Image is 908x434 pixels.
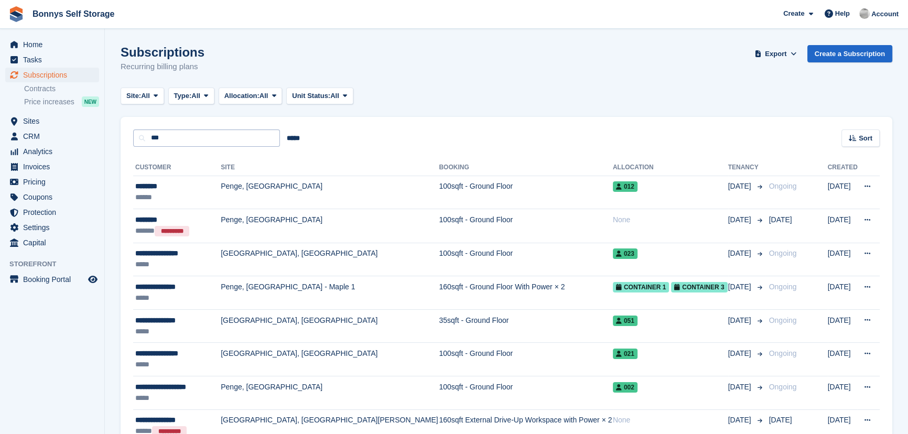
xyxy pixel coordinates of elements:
td: [DATE] [828,276,858,310]
button: Site: All [121,88,164,105]
a: Bonnys Self Storage [28,5,118,23]
span: Storefront [9,259,104,269]
span: Ongoing [769,316,797,324]
td: 100sqft - Ground Floor [439,376,612,409]
span: CRM [23,129,86,144]
td: [GEOGRAPHIC_DATA], [GEOGRAPHIC_DATA] [221,343,439,376]
a: menu [5,190,99,204]
span: Analytics [23,144,86,159]
a: menu [5,272,99,287]
span: Ongoing [769,283,797,291]
td: 160sqft - Ground Floor With Power × 2 [439,276,612,310]
td: 100sqft - Ground Floor [439,243,612,276]
div: NEW [82,96,99,107]
span: Create [783,8,804,19]
th: Site [221,159,439,176]
td: Penge, [GEOGRAPHIC_DATA] - Maple 1 [221,276,439,310]
span: Ongoing [769,349,797,357]
a: menu [5,52,99,67]
span: Price increases [24,97,74,107]
th: Tenancy [728,159,765,176]
button: Allocation: All [219,88,283,105]
span: Capital [23,235,86,250]
button: Type: All [168,88,214,105]
a: menu [5,68,99,82]
a: menu [5,235,99,250]
span: 051 [613,316,637,326]
span: All [260,91,268,101]
span: [DATE] [728,248,753,259]
span: Ongoing [769,249,797,257]
a: Preview store [87,273,99,286]
span: [DATE] [728,415,753,426]
td: 35sqft - Ground Floor [439,309,612,343]
a: menu [5,205,99,220]
span: Protection [23,205,86,220]
td: [GEOGRAPHIC_DATA], [GEOGRAPHIC_DATA] [221,243,439,276]
th: Allocation [613,159,728,176]
td: [DATE] [828,309,858,343]
button: Export [753,45,799,62]
span: Ongoing [769,182,797,190]
span: [DATE] [728,181,753,192]
h1: Subscriptions [121,45,204,59]
a: Create a Subscription [807,45,892,62]
span: [DATE] [728,382,753,393]
span: Invoices [23,159,86,174]
img: stora-icon-8386f47178a22dfd0bd8f6a31ec36ba5ce8667c1dd55bd0f319d3a0aa187defe.svg [8,6,24,22]
span: Sites [23,114,86,128]
span: 023 [613,248,637,259]
td: [GEOGRAPHIC_DATA], [GEOGRAPHIC_DATA] [221,309,439,343]
td: Penge, [GEOGRAPHIC_DATA] [221,376,439,409]
span: [DATE] [769,416,792,424]
a: Contracts [24,84,99,94]
td: [DATE] [828,343,858,376]
span: Settings [23,220,86,235]
span: 012 [613,181,637,192]
th: Customer [133,159,221,176]
span: 002 [613,382,637,393]
span: [DATE] [769,215,792,224]
span: Booking Portal [23,272,86,287]
span: Sort [859,133,872,144]
p: Recurring billing plans [121,61,204,73]
a: menu [5,144,99,159]
span: Unit Status: [292,91,330,101]
td: Penge, [GEOGRAPHIC_DATA] [221,209,439,243]
span: [DATE] [728,214,753,225]
a: menu [5,129,99,144]
span: Site: [126,91,141,101]
span: Allocation: [224,91,260,101]
td: Penge, [GEOGRAPHIC_DATA] [221,176,439,209]
span: Container 3 [671,282,727,292]
td: [DATE] [828,209,858,243]
span: Container 1 [613,282,669,292]
td: [DATE] [828,243,858,276]
img: James Bonny [859,8,870,19]
span: Export [765,49,786,59]
span: Tasks [23,52,86,67]
span: [DATE] [728,281,753,292]
span: Subscriptions [23,68,86,82]
td: 100sqft - Ground Floor [439,209,612,243]
span: All [191,91,200,101]
button: Unit Status: All [286,88,353,105]
div: None [613,214,728,225]
span: Help [835,8,850,19]
th: Booking [439,159,612,176]
a: menu [5,37,99,52]
td: 100sqft - Ground Floor [439,176,612,209]
td: [DATE] [828,176,858,209]
div: None [613,415,728,426]
span: All [141,91,150,101]
td: 100sqft - Ground Floor [439,343,612,376]
span: Type: [174,91,192,101]
span: Account [871,9,899,19]
th: Created [828,159,858,176]
a: menu [5,175,99,189]
span: Coupons [23,190,86,204]
span: Ongoing [769,383,797,391]
a: Price increases NEW [24,96,99,107]
span: [DATE] [728,348,753,359]
span: [DATE] [728,315,753,326]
